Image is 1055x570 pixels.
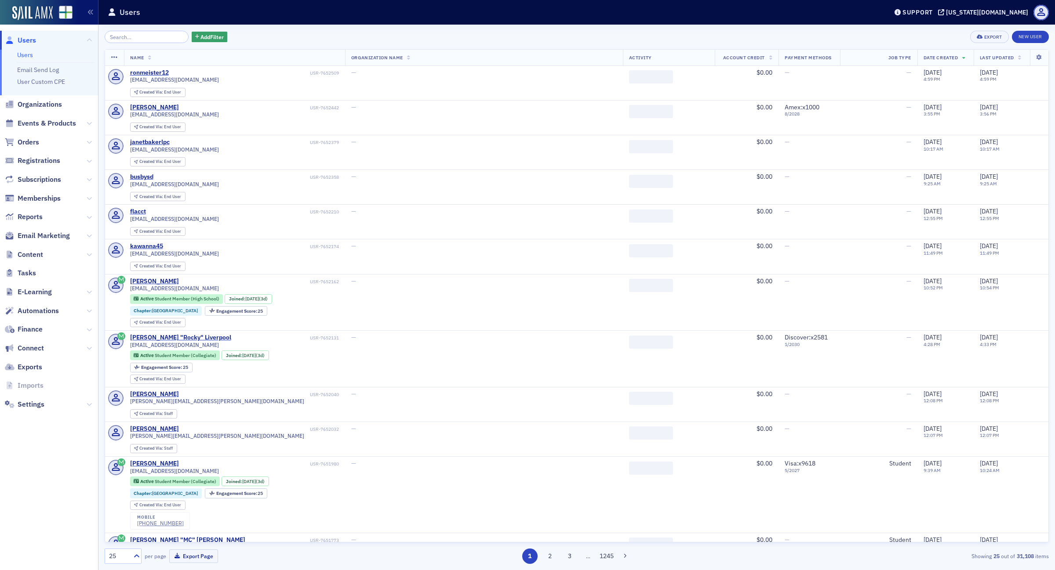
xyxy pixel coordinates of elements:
span: [DATE] [980,173,998,180]
span: [DATE] [924,242,942,250]
a: ronmeister12 [130,69,169,77]
span: ‌ [629,462,673,475]
span: [EMAIL_ADDRESS][DOMAIN_NAME] [130,250,219,257]
span: $0.00 [757,69,772,76]
span: Visa : x9618 [785,459,815,467]
a: [PERSON_NAME] [130,425,179,433]
span: — [906,425,911,433]
span: Name [130,54,144,61]
span: Active [140,352,155,358]
div: Joined: 2025-10-03 00:00:00 [222,350,269,360]
time: 12:07 PM [924,432,943,438]
span: Created Via : [139,194,164,199]
button: [US_STATE][DOMAIN_NAME] [938,9,1031,15]
div: Support [902,8,933,16]
span: Joined : [226,479,243,484]
span: $0.00 [757,242,772,250]
div: Student [846,460,911,468]
div: Joined: 2025-10-03 00:00:00 [222,476,269,486]
span: ‌ [629,175,673,188]
div: [PERSON_NAME] [130,460,179,468]
div: Created Via: Staff [130,409,177,418]
span: [DATE] [924,536,942,544]
time: 12:08 PM [980,397,999,404]
input: Search… [105,31,189,43]
a: Active Student Member (Collegiate) [134,479,216,484]
span: $0.00 [757,390,772,398]
span: [DATE] [980,277,998,285]
span: ‌ [629,426,673,440]
a: Automations [5,306,59,316]
div: Active: Active: Student Member (Collegiate) [130,476,220,486]
span: Registrations [18,156,60,166]
span: Add Filter [200,33,224,41]
span: — [351,333,356,341]
span: [DATE] [924,173,942,180]
span: [DATE] [980,390,998,398]
div: (3d) [242,353,265,358]
div: [PERSON_NAME] [130,104,179,112]
div: USR-7652379 [171,140,339,145]
span: Activity [629,54,652,61]
span: [EMAIL_ADDRESS][DOMAIN_NAME] [130,468,219,474]
span: Memberships [18,194,61,203]
div: flacct [130,208,146,216]
span: Student Member (High School) [155,296,219,302]
span: ‌ [629,336,673,349]
span: [EMAIL_ADDRESS][DOMAIN_NAME] [130,216,219,222]
div: Joined: 2025-10-03 00:00:00 [225,294,272,304]
span: $0.00 [757,277,772,285]
div: 25 [216,309,263,314]
div: Staff [139,446,173,451]
span: [DATE] [924,207,942,215]
span: 8 / 2028 [785,111,834,117]
span: Created Via : [139,159,164,164]
div: End User [139,320,181,325]
time: 10:54 PM [980,285,999,291]
span: — [351,69,356,76]
span: Chapter : [134,490,152,496]
span: — [785,138,789,146]
span: [DATE] [980,69,998,76]
a: [PERSON_NAME] "Rocky" Liverpool [130,334,231,342]
time: 4:28 PM [924,341,940,347]
time: 11:49 PM [924,250,943,256]
span: Created Via : [139,263,164,269]
span: [DATE] [980,333,998,341]
span: Created Via : [139,411,164,416]
span: ‌ [629,538,673,551]
span: Exports [18,362,42,372]
time: 9:25 AM [924,180,941,187]
div: [PERSON_NAME] [130,278,179,285]
div: Engagement Score: 25 [205,488,267,498]
div: [PERSON_NAME] [130,390,179,398]
span: [DATE] [924,333,942,341]
a: [PERSON_NAME] "MC" [PERSON_NAME] [130,536,245,544]
span: $0.00 [757,103,772,111]
span: Active [140,296,155,302]
div: USR-7652442 [180,105,339,111]
div: USR-7652210 [147,209,339,215]
span: $0.00 [757,425,772,433]
time: 10:17 AM [980,146,1000,152]
div: busbysd [130,173,153,181]
span: Tasks [18,268,36,278]
a: Registrations [5,156,60,166]
a: E-Learning [5,287,52,297]
div: End User [139,264,181,269]
span: Subscriptions [18,175,61,184]
span: [DATE] [924,390,942,398]
div: Created Via: End User [130,192,186,201]
div: USR-7652174 [164,244,339,249]
div: Created Via: End User [130,501,186,510]
span: — [351,277,356,285]
span: Engagement Score : [141,364,183,370]
div: 25 [216,491,263,496]
span: Student Member (Collegiate) [155,352,216,358]
span: Date Created [924,54,958,61]
span: Payment Methods [785,54,832,61]
span: [DATE] [242,478,256,484]
a: Tasks [5,268,36,278]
